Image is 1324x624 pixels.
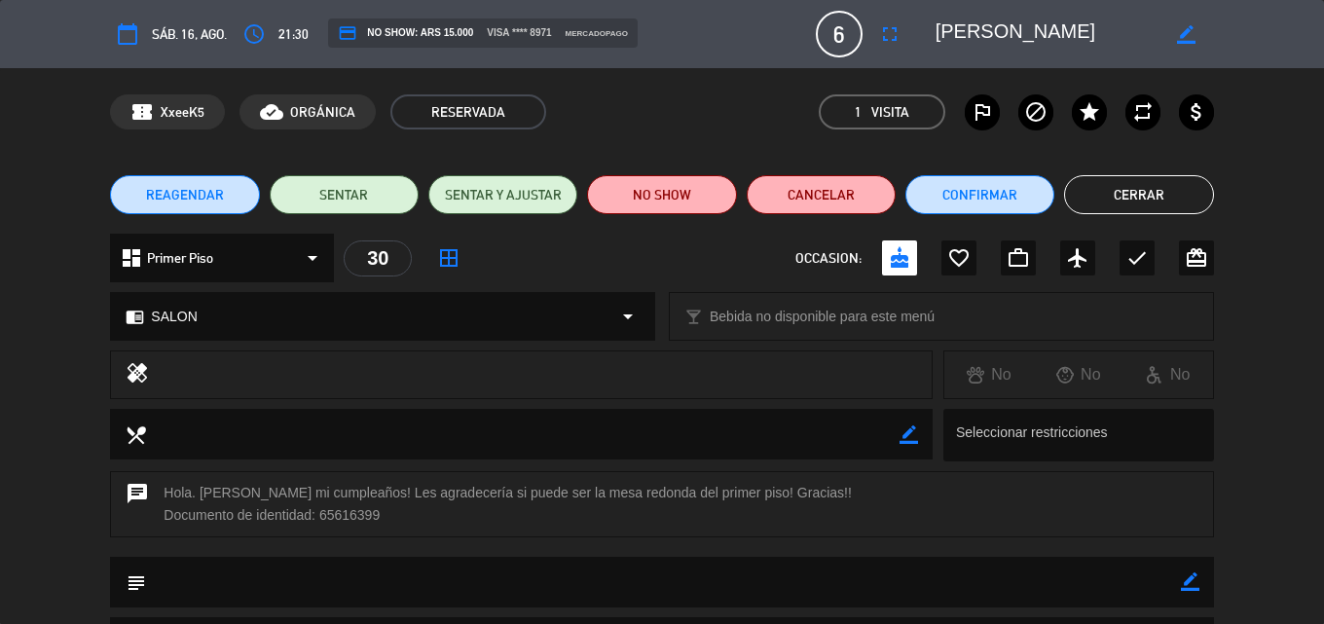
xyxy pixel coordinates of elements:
[816,11,863,57] span: 6
[125,423,146,445] i: local_dining
[110,17,145,52] button: calendar_today
[1131,100,1155,124] i: repeat
[1125,246,1149,270] i: check
[1066,246,1089,270] i: airplanemode_active
[684,308,703,326] i: local_bar
[110,471,1213,537] div: Hola. [PERSON_NAME] mi cumpleaños! Les agradecería si puede ser la mesa redonda del primer piso! ...
[270,175,419,214] button: SENTAR
[428,175,577,214] button: SENTAR Y AJUSTAR
[116,22,139,46] i: calendar_today
[237,17,272,52] button: access_time
[1024,100,1048,124] i: block
[152,23,227,46] span: sáb. 16, ago.
[290,101,355,124] span: ORGÁNICA
[905,175,1054,214] button: Confirmar
[947,246,971,270] i: favorite_border
[1123,362,1213,387] div: No
[126,361,149,388] i: healing
[1185,100,1208,124] i: attach_money
[795,247,862,270] span: OCCASION:
[1064,175,1213,214] button: Cerrar
[130,100,154,124] span: confirmation_number
[1078,100,1101,124] i: star
[747,175,896,214] button: Cancelar
[437,246,460,270] i: border_all
[126,482,149,527] i: chat
[1177,25,1195,44] i: border_color
[120,246,143,270] i: dashboard
[944,362,1034,387] div: No
[242,22,266,46] i: access_time
[125,571,146,593] i: subject
[871,101,909,124] em: Visita
[900,425,918,444] i: border_color
[146,185,224,205] span: REAGENDAR
[872,17,907,52] button: fullscreen
[616,305,640,328] i: arrow_drop_down
[888,246,911,270] i: cake
[260,100,283,124] i: cloud_done
[338,23,357,43] i: credit_card
[566,27,628,40] span: mercadopago
[1181,572,1199,591] i: border_color
[1007,246,1030,270] i: work_outline
[971,100,994,124] i: outlined_flag
[390,94,546,129] span: RESERVADA
[587,175,736,214] button: NO SHOW
[710,306,935,328] span: Bebida no disponible para este menú
[338,23,473,43] span: NO SHOW: ARS 15.000
[344,240,412,276] div: 30
[878,22,901,46] i: fullscreen
[151,306,197,328] span: SALON
[278,23,309,46] span: 21:30
[161,101,204,124] span: XxeeK5
[110,175,259,214] button: REAGENDAR
[1185,246,1208,270] i: card_giftcard
[855,101,862,124] span: 1
[126,308,144,326] i: chrome_reader_mode
[147,247,213,270] span: Primer Piso
[301,246,324,270] i: arrow_drop_down
[1034,362,1123,387] div: No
